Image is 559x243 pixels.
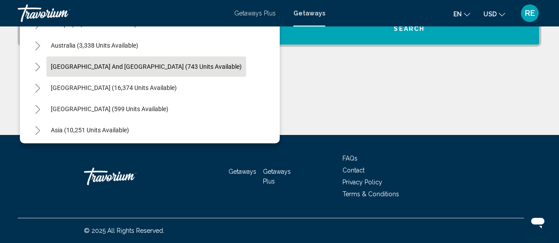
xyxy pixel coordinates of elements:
[84,163,172,190] a: Travorium
[342,191,399,198] a: Terms & Conditions
[29,37,46,54] button: Toggle Australia (3,338 units available)
[51,105,168,112] span: [GEOGRAPHIC_DATA] (599 units available)
[342,179,382,186] a: Privacy Policy
[453,11,462,18] span: en
[51,42,138,49] span: Australia (3,338 units available)
[293,10,325,17] a: Getaways
[46,120,133,140] button: Asia (10,251 units available)
[29,58,46,75] button: Toggle South Pacific and Oceania (743 units available)
[518,4,541,22] button: User Menu
[483,7,505,20] button: Change currency
[483,11,497,18] span: USD
[525,9,535,18] span: RE
[46,35,143,56] button: Australia (3,338 units available)
[394,26,425,33] span: Search
[280,13,540,45] button: Search
[51,84,177,91] span: [GEOGRAPHIC_DATA] (16,374 units available)
[46,78,181,98] button: [GEOGRAPHIC_DATA] (16,374 units available)
[342,167,365,174] a: Contact
[29,79,46,97] button: Toggle South America (16,374 units available)
[234,10,276,17] a: Getaways Plus
[18,4,225,22] a: Travorium
[51,127,129,134] span: Asia (10,251 units available)
[524,208,552,236] iframe: Button to launch messaging window
[342,155,357,162] a: FAQs
[51,63,242,70] span: [GEOGRAPHIC_DATA] and [GEOGRAPHIC_DATA] (743 units available)
[84,227,164,234] span: © 2025 All Rights Reserved.
[46,99,173,119] button: [GEOGRAPHIC_DATA] (599 units available)
[263,168,291,185] a: Getaways Plus
[29,100,46,118] button: Toggle Central America (599 units available)
[29,121,46,139] button: Toggle Asia (10,251 units available)
[453,7,470,20] button: Change language
[228,168,256,175] a: Getaways
[46,56,246,77] button: [GEOGRAPHIC_DATA] and [GEOGRAPHIC_DATA] (743 units available)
